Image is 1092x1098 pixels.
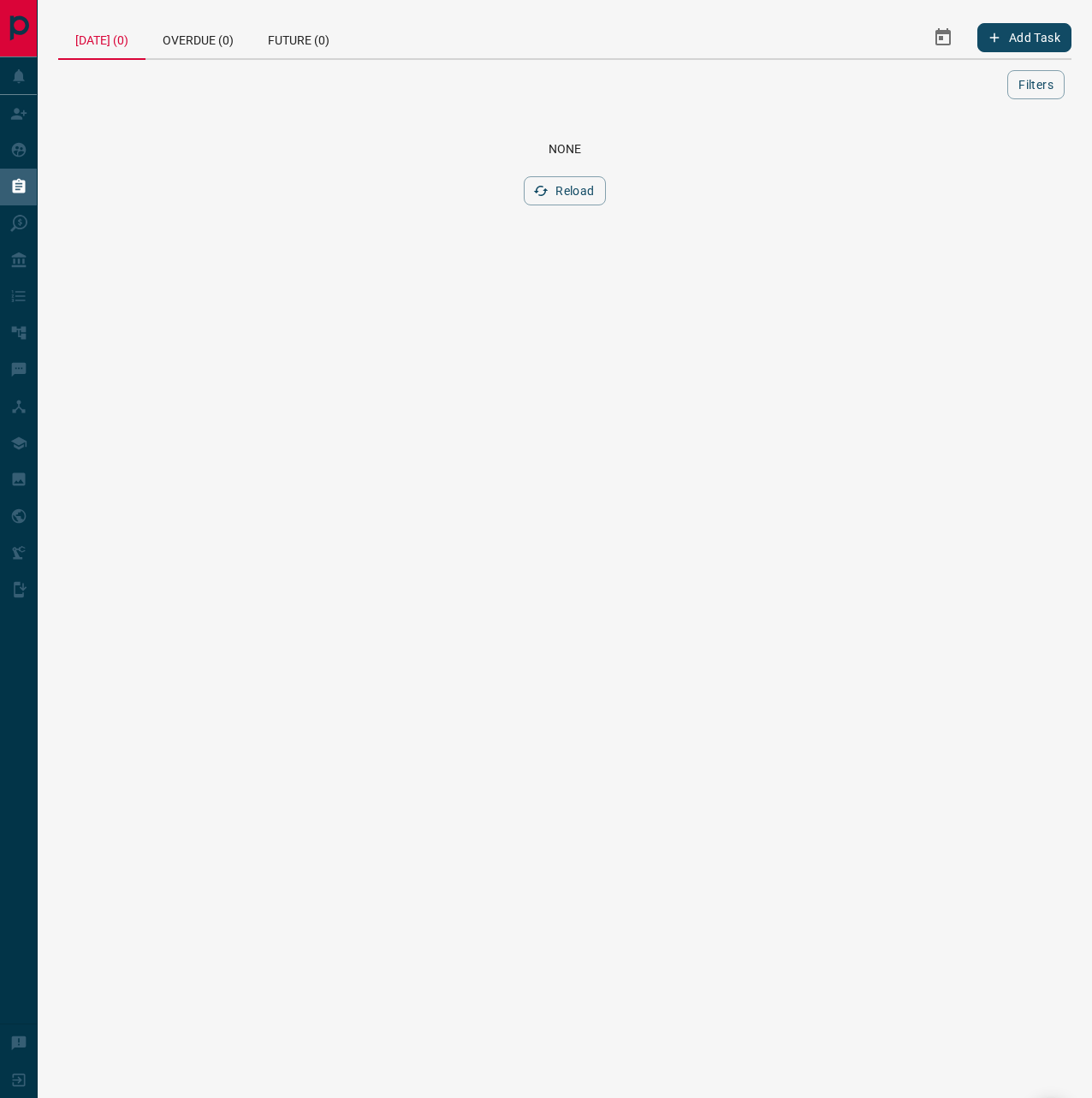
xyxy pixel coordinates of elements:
button: Select Date Range [923,17,964,58]
div: [DATE] (0) [58,17,145,60]
button: Add Task [977,23,1071,52]
button: Filters [1007,70,1065,99]
div: Overdue (0) [145,17,251,58]
button: Reload [524,176,605,205]
div: Future (0) [251,17,347,58]
div: None [79,142,1051,156]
